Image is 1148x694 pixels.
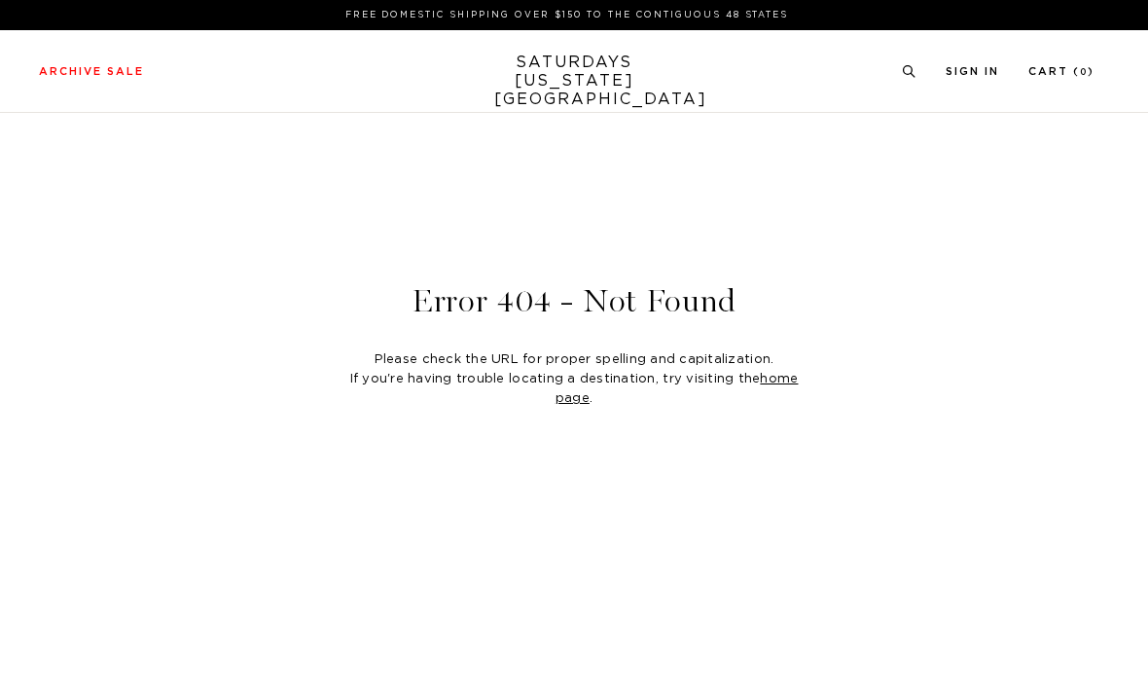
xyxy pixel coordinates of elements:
a: SATURDAYS[US_STATE][GEOGRAPHIC_DATA] [494,54,655,109]
a: Archive Sale [39,66,144,77]
header: Error 404 - Not Found [15,285,1133,317]
div: Please check the URL for proper spelling and capitalization. If you're having trouble locating a ... [334,350,814,409]
a: Sign In [946,66,999,77]
p: FREE DOMESTIC SHIPPING OVER $150 TO THE CONTIGUOUS 48 STATES [47,8,1087,22]
a: Cart (0) [1028,66,1094,77]
small: 0 [1080,68,1088,77]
